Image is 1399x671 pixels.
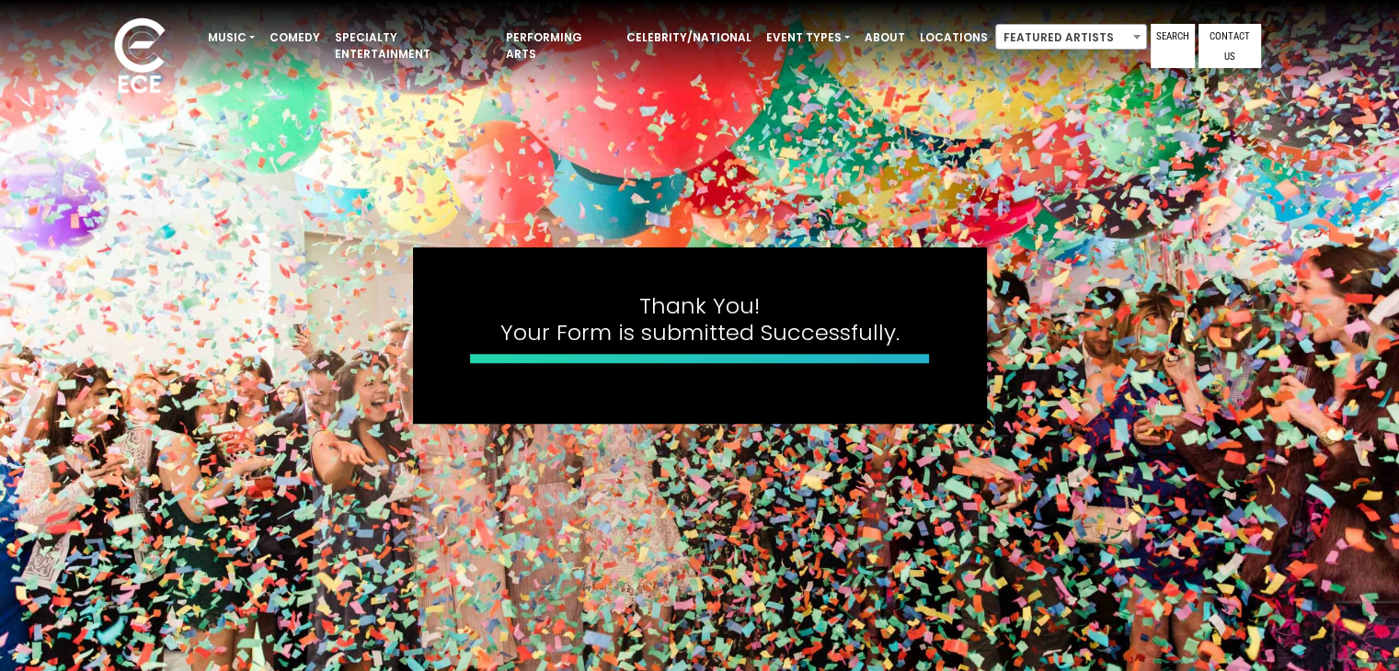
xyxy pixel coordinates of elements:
span: Featured Artists [996,25,1146,51]
a: Event Types [759,22,857,53]
a: Celebrity/National [619,22,759,53]
a: Search [1151,24,1195,68]
a: Performing Arts [499,22,619,70]
a: About [857,22,912,53]
a: Contact Us [1198,24,1261,68]
a: Music [201,22,262,53]
img: ece_new_logo_whitev2-1.png [94,13,186,102]
a: Specialty Entertainment [327,22,499,70]
a: Comedy [262,22,327,53]
span: Featured Artists [995,24,1147,50]
h4: Thank You! Your Form is submitted Successfully. [470,293,930,347]
a: Locations [912,22,995,53]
